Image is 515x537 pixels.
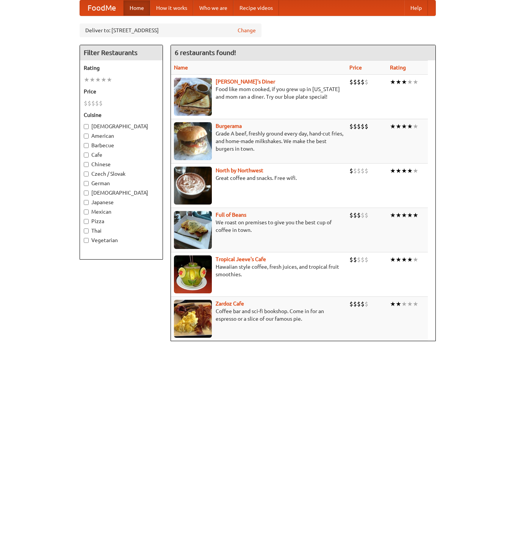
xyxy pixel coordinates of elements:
[84,189,159,197] label: [DEMOGRAPHIC_DATA]
[174,174,343,182] p: Great coffee and snacks. Free wifi.
[84,180,159,187] label: German
[390,167,396,175] li: ★
[99,99,103,107] li: $
[174,78,212,116] img: sallys.jpg
[361,122,365,131] li: $
[357,255,361,264] li: $
[84,76,89,84] li: ★
[84,236,159,244] label: Vegetarian
[353,122,357,131] li: $
[413,122,418,131] li: ★
[91,99,95,107] li: $
[88,99,91,107] li: $
[353,300,357,308] li: $
[396,255,401,264] li: ★
[390,78,396,86] li: ★
[396,167,401,175] li: ★
[84,228,89,233] input: Thai
[84,238,89,243] input: Vegetarian
[407,167,413,175] li: ★
[401,122,407,131] li: ★
[80,24,261,37] div: Deliver to: [STREET_ADDRESS]
[401,300,407,308] li: ★
[174,65,188,71] a: Name
[233,0,279,16] a: Recipe videos
[80,45,163,60] h4: Filter Restaurants
[84,172,89,176] input: Czech / Slovak
[407,122,413,131] li: ★
[401,211,407,219] li: ★
[174,219,343,234] p: We roast on premises to give you the best cup of coffee in town.
[349,122,353,131] li: $
[349,255,353,264] li: $
[89,76,95,84] li: ★
[175,49,236,56] ng-pluralize: 6 restaurants found!
[84,170,159,178] label: Czech / Slovak
[357,300,361,308] li: $
[353,211,357,219] li: $
[390,65,406,71] a: Rating
[174,263,343,278] p: Hawaiian style coffee, fresh juices, and tropical fruit smoothies.
[84,161,159,168] label: Chinese
[357,122,361,131] li: $
[84,132,159,140] label: American
[174,211,212,249] img: beans.jpg
[349,65,362,71] a: Price
[349,300,353,308] li: $
[84,217,159,225] label: Pizza
[80,0,124,16] a: FoodMe
[390,300,396,308] li: ★
[84,64,159,72] h5: Rating
[401,78,407,86] li: ★
[84,123,159,130] label: [DEMOGRAPHIC_DATA]
[390,122,396,131] li: ★
[174,255,212,293] img: jeeves.jpg
[84,200,89,205] input: Japanese
[216,212,246,218] a: Full of Beans
[84,227,159,235] label: Thai
[216,79,275,85] a: [PERSON_NAME]'s Diner
[84,181,89,186] input: German
[216,123,242,129] a: Burgerama
[365,300,368,308] li: $
[396,211,401,219] li: ★
[174,122,212,160] img: burgerama.jpg
[413,300,418,308] li: ★
[84,208,159,216] label: Mexican
[361,167,365,175] li: $
[390,211,396,219] li: ★
[407,78,413,86] li: ★
[95,76,101,84] li: ★
[84,162,89,167] input: Chinese
[95,99,99,107] li: $
[216,301,244,307] a: Zardoz Cafe
[174,130,343,153] p: Grade A beef, freshly ground every day, hand-cut fries, and home-made milkshakes. We make the bes...
[84,111,159,119] h5: Cuisine
[401,167,407,175] li: ★
[216,256,266,262] a: Tropical Jeeve's Cafe
[349,78,353,86] li: $
[238,27,256,34] a: Change
[84,124,89,129] input: [DEMOGRAPHIC_DATA]
[150,0,193,16] a: How it works
[84,191,89,195] input: [DEMOGRAPHIC_DATA]
[390,255,396,264] li: ★
[353,78,357,86] li: $
[361,255,365,264] li: $
[84,99,88,107] li: $
[413,211,418,219] li: ★
[101,76,106,84] li: ★
[357,167,361,175] li: $
[174,300,212,338] img: zardoz.jpg
[84,219,89,224] input: Pizza
[361,78,365,86] li: $
[216,167,263,173] a: North by Northwest
[349,167,353,175] li: $
[365,211,368,219] li: $
[84,209,89,214] input: Mexican
[357,211,361,219] li: $
[174,85,343,101] p: Food like mom cooked, if you grew up in [US_STATE] and mom ran a diner. Try our blue plate special!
